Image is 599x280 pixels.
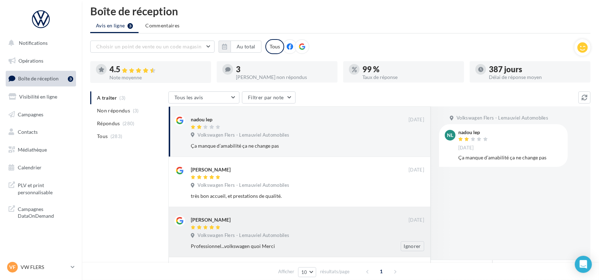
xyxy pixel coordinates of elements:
[4,178,77,199] a: PLV et print personnalisable
[198,232,289,239] span: Volkswagen Flers - Lemauviel Automobiles
[362,65,458,73] div: 99 %
[4,142,77,157] a: Médiathèque
[174,94,203,100] span: Tous les avis
[457,115,548,121] span: Volkswagen Flers - Lemauviel Automobiles
[4,107,77,122] a: Campagnes
[231,41,261,53] button: Au total
[431,260,492,272] button: Modèle de réponse
[168,91,239,104] button: Tous les avis
[97,107,130,114] span: Non répondus
[191,166,231,173] div: [PERSON_NAME]
[401,241,424,251] button: Ignorer
[18,204,73,220] span: Campagnes DataOnDemand
[298,267,316,277] button: 10
[362,75,458,80] div: Taux de réponse
[18,129,38,135] span: Contacts
[191,192,378,200] div: très bon accueil, et prestations de qualité.
[6,260,76,274] a: VF VW FLERS
[4,160,77,175] a: Calendrier
[21,264,68,271] p: VW FLERS
[242,91,296,104] button: Filtrer par note
[133,108,139,113] span: (3)
[278,268,294,275] span: Afficher
[458,130,490,135] div: nadou lep
[320,268,350,275] span: résultats/page
[68,76,73,82] div: 3
[198,132,289,138] span: Volkswagen Flers - Lemauviel Automobiles
[191,142,378,149] div: Ça manque d’amabilité ça ne change pas
[4,71,77,86] a: Boîte de réception3
[18,58,43,64] span: Opérations
[301,269,307,275] span: 10
[218,41,261,53] button: Au total
[97,133,108,140] span: Tous
[4,125,77,139] a: Contacts
[109,65,205,74] div: 4.5
[458,145,474,151] span: [DATE]
[96,43,201,49] span: Choisir un point de vente ou un code magasin
[265,39,284,54] div: Tous
[18,111,43,117] span: Campagnes
[198,182,289,189] span: Volkswagen Flers - Lemauviel Automobiles
[109,75,205,80] div: Note moyenne
[4,36,75,51] button: Notifications
[191,116,212,123] div: nadou lep
[4,89,77,104] a: Visibilité en ligne
[409,117,424,123] span: [DATE]
[18,164,42,170] span: Calendrier
[123,121,135,126] span: (280)
[19,40,48,46] span: Notifications
[90,6,590,16] div: Boîte de réception
[97,120,120,127] span: Répondus
[458,154,562,161] div: Ça manque d’amabilité ça ne change pas
[376,266,387,277] span: 1
[489,75,585,80] div: Délai de réponse moyen
[4,201,77,222] a: Campagnes DataOnDemand
[18,75,59,81] span: Boîte de réception
[18,180,73,196] span: PLV et print personnalisable
[447,132,453,139] span: nl
[90,41,215,53] button: Choisir un point de vente ou un code magasin
[18,147,47,153] span: Médiathèque
[409,217,424,223] span: [DATE]
[236,75,332,80] div: [PERSON_NAME] non répondus
[236,65,332,73] div: 3
[110,133,123,139] span: (283)
[4,53,77,68] a: Opérations
[191,243,378,250] div: Professionnel...volkswagen quoi Merci
[191,216,231,223] div: [PERSON_NAME]
[19,94,57,100] span: Visibilité en ligne
[409,167,424,173] span: [DATE]
[575,256,592,273] div: Open Intercom Messenger
[489,65,585,73] div: 387 jours
[145,22,179,29] span: Commentaires
[9,264,16,271] span: VF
